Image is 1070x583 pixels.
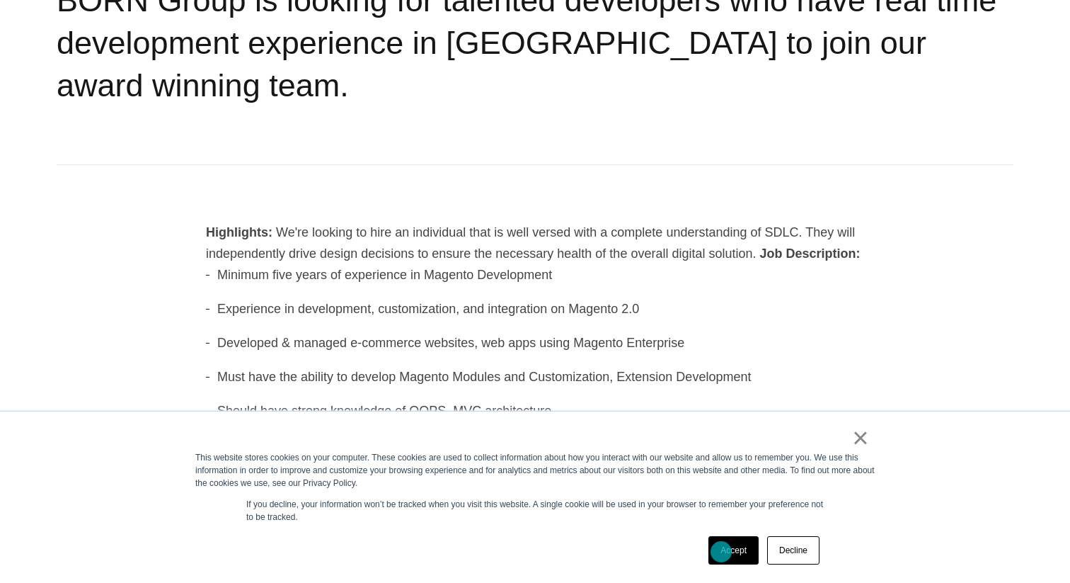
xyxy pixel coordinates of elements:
span: We're looking to hire an individual that is well versed with a complete understanding of SDLC. Th... [206,225,855,261]
span: Should have strong knowledge of OOPS, MVC architecture [217,404,551,418]
span: Must have the ability to develop Magento Modules and Customization, Extension Development [217,370,751,384]
b: Job Description: [760,247,861,261]
a: × [852,431,869,444]
p: If you decline, your information won’t be tracked when you visit this website. A single cookie wi... [246,498,824,523]
div: This website stores cookies on your computer. These cookies are used to collect information about... [195,451,875,489]
span: Minimum five years of experience in Magento Development [217,268,552,282]
a: Accept [708,536,759,565]
span: Developed & managed e-commerce websites, web apps using Magento Enterprise [217,336,684,350]
b: Highlights: [206,225,272,239]
span: Experience in development, customization, and integration on Magento 2.0 [217,302,639,316]
a: Decline [767,536,819,565]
